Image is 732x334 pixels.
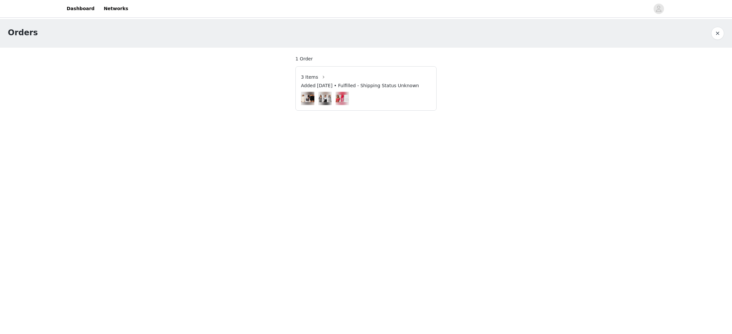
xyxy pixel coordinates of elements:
img: #11 OUTFIT [336,95,349,102]
span: Added [DATE] • Fulfilled - Shipping Status Unknown [301,82,419,89]
img: #22 OUTFIT [301,95,314,102]
img: #15 OUTFIT [318,95,332,102]
span: 3 Items [301,74,318,81]
a: Networks [100,1,132,16]
span: 1 Order [295,56,313,62]
div: avatar [656,4,662,14]
a: Dashboard [63,1,98,16]
h1: Orders [8,27,38,39]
